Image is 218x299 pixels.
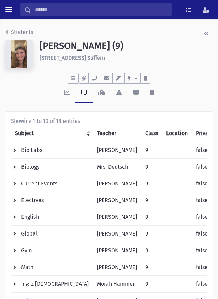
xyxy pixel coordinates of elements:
[141,142,162,159] td: 9
[162,125,192,142] th: Location
[93,192,141,209] td: [PERSON_NAME]
[11,142,93,159] td: Bio Labs
[93,142,141,159] td: [PERSON_NAME]
[11,226,93,242] td: Global
[5,29,33,35] a: Students
[93,276,141,293] td: Morah Hammer
[5,28,33,39] nav: breadcrumb
[3,3,15,16] button: toggle menu
[11,175,93,192] td: Current Events
[11,192,93,209] td: Electives
[11,159,93,175] td: Biology
[93,242,141,259] td: [PERSON_NAME]
[11,242,93,259] td: Gym
[40,55,213,61] h6: [STREET_ADDRESS] Suffern
[40,40,213,52] h1: [PERSON_NAME] (9)
[141,276,162,293] td: 9
[93,159,141,175] td: Mrs. Deutsch
[141,259,162,276] td: 9
[31,3,171,16] input: Search
[93,259,141,276] td: [PERSON_NAME]
[141,175,162,192] td: 9
[93,125,141,142] th: Teacher
[93,226,141,242] td: [PERSON_NAME]
[141,125,162,142] th: Class
[93,209,141,226] td: [PERSON_NAME]
[11,259,93,276] td: Math
[11,125,93,142] th: Subject
[141,242,162,259] td: 9
[141,192,162,209] td: 9
[141,209,162,226] td: 9
[141,159,162,175] td: 9
[11,209,93,226] td: English
[11,276,93,293] td: ביאור [DEMOGRAPHIC_DATA]
[141,226,162,242] td: 9
[11,117,207,125] div: Showing 1 to 10 of 18 entries
[93,175,141,192] td: [PERSON_NAME]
